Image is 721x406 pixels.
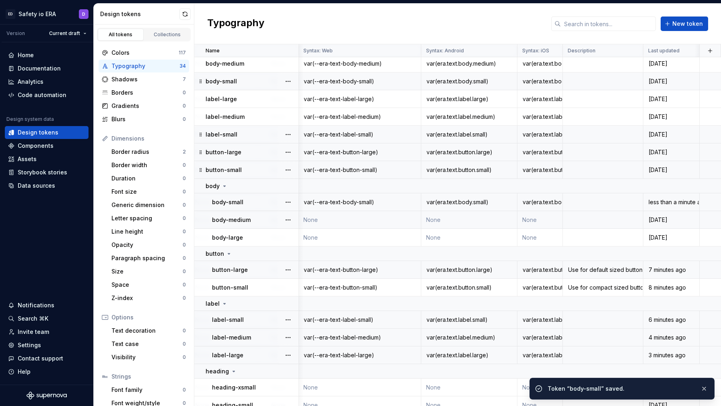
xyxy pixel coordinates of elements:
[212,383,256,391] p: heading-xsmall
[111,201,183,209] div: Generic dimension
[426,48,464,54] p: Syntax: Android
[299,333,420,342] div: var(--era-text-label-medium)
[644,216,699,224] div: [DATE]
[18,182,55,190] div: Data sources
[111,49,179,57] div: Colors
[108,265,189,278] a: Size0
[183,327,186,334] div: 0
[212,198,243,206] p: body-small
[421,229,517,246] td: None
[111,241,183,249] div: Opacity
[422,316,517,324] div: var(era.text.label.small)
[18,78,43,86] div: Analytics
[111,174,183,182] div: Duration
[644,166,699,174] div: [DATE]
[661,17,708,31] button: New token
[183,282,186,288] div: 0
[5,339,89,352] a: Settings
[5,352,89,365] button: Contact support
[422,284,517,292] div: var(era.text.button.small)
[183,295,186,301] div: 0
[5,139,89,152] a: Components
[108,278,189,291] a: Space0
[108,145,189,158] a: Border radius2
[299,198,420,206] div: var(--era-text-body-small)
[183,162,186,168] div: 0
[422,351,517,359] div: var(era.text.label.large)
[183,242,186,248] div: 0
[49,30,80,37] span: Current draft
[421,379,517,396] td: None
[100,10,179,18] div: Design tokens
[299,148,420,156] div: var(--era-text-button-large)
[5,153,89,166] a: Assets
[517,229,563,246] td: None
[111,188,183,196] div: Font size
[5,299,89,312] button: Notifications
[422,95,517,103] div: var(era.text.label.large)
[518,113,562,121] div: var(era.text.label.medium)
[518,284,562,292] div: var(era.text.button.small)
[147,31,187,38] div: Collections
[644,234,699,242] div: [DATE]
[111,281,183,289] div: Space
[299,211,421,229] td: None
[206,130,237,139] p: label-small
[183,387,186,393] div: 0
[517,379,563,396] td: None
[183,202,186,208] div: 0
[183,149,186,155] div: 2
[206,250,224,258] p: button
[422,166,517,174] div: var(era.text.button.small)
[19,10,56,18] div: Safety io ERA
[206,182,220,190] p: body
[183,268,186,275] div: 0
[212,316,244,324] p: label-small
[108,199,189,211] a: Generic dimension0
[518,77,562,85] div: var(era.text.body.small)
[108,159,189,172] a: Border width0
[644,130,699,139] div: [DATE]
[644,333,699,342] div: 4 minutes ago
[518,266,562,274] div: var(era.text.button.large)
[99,86,189,99] a: Borders0
[99,46,189,59] a: Colors117
[18,315,48,323] div: Search ⌘K
[5,312,89,325] button: Search ⌘K
[111,161,183,169] div: Border width
[18,64,61,72] div: Documentation
[206,77,237,85] p: body-small
[111,62,179,70] div: Typography
[299,351,420,359] div: var(--era-text-label-large)
[183,228,186,235] div: 0
[183,89,186,96] div: 0
[299,113,420,121] div: var(--era-text-label-medium)
[212,266,248,274] p: button-large
[422,60,517,68] div: var(era.text.body.medium)
[299,77,420,85] div: var(--era-text-body-small)
[518,60,562,68] div: var(era.text.body.medium)
[111,228,183,236] div: Line height
[518,198,562,206] div: var(era.text.body.small)
[99,60,189,72] a: Typography34
[644,148,699,156] div: [DATE]
[18,354,63,362] div: Contact support
[183,255,186,261] div: 0
[299,379,421,396] td: None
[27,391,67,400] a: Supernova Logo
[421,211,517,229] td: None
[648,48,680,54] p: Last updated
[18,301,54,309] div: Notifications
[5,89,89,101] a: Code automation
[108,225,189,238] a: Line height0
[183,76,186,83] div: 7
[18,328,49,336] div: Invite team
[299,229,421,246] td: None
[644,60,699,68] div: [DATE]
[206,113,245,121] p: label-medium
[518,166,562,174] div: var(era.text.button.small)
[108,383,189,396] a: Font family0
[517,211,563,229] td: None
[518,351,562,359] div: var(era.text.label.large)
[6,9,15,19] div: ED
